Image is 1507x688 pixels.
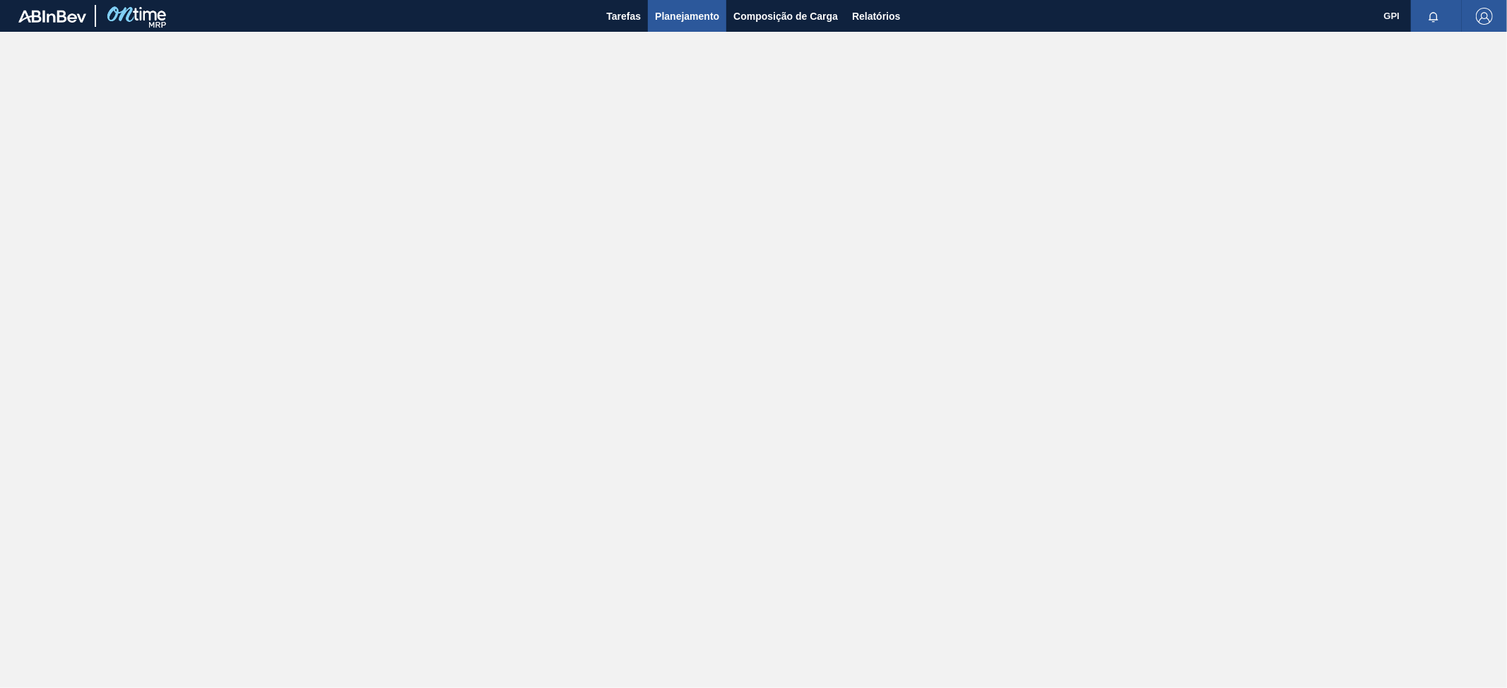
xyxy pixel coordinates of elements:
span: Planejamento [655,8,719,25]
img: Logout [1476,8,1493,25]
img: TNhmsLtSVTkK8tSr43FrP2fwEKptu5GPRR3wAAAABJRU5ErkJggg== [18,10,86,23]
span: Tarefas [606,8,641,25]
span: Composição de Carga [733,8,838,25]
span: Relatórios [852,8,900,25]
button: Notificações [1411,6,1456,26]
